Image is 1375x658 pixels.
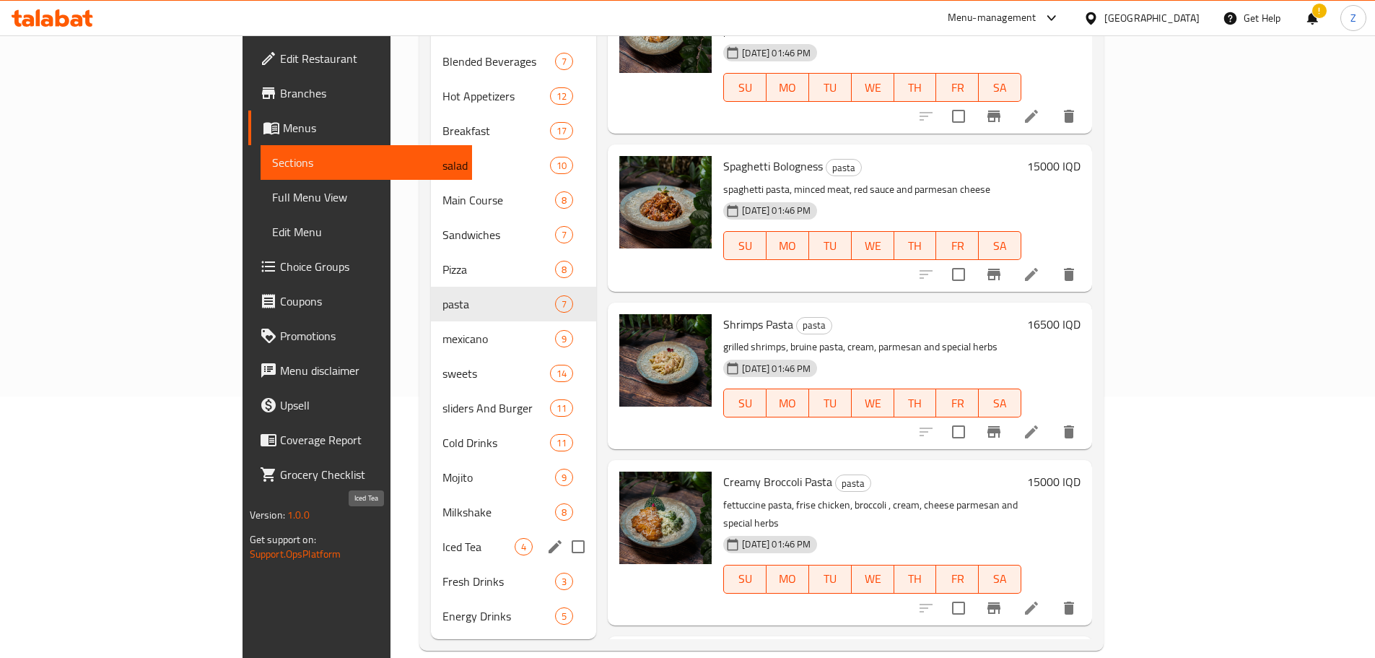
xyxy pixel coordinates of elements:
div: sweets14 [431,356,596,391]
button: SU [723,231,767,260]
span: MO [772,77,803,98]
span: Energy Drinks [442,607,555,625]
span: 8 [556,263,572,277]
button: SU [723,565,767,594]
span: SU [730,568,761,589]
div: pasta7 [431,287,596,321]
div: Mojito [442,469,555,486]
span: Select to update [943,259,974,290]
span: MO [772,568,803,589]
span: Get support on: [250,530,316,549]
img: Spaghetti Bologness [619,156,712,248]
span: 4 [515,540,532,554]
div: items [555,330,573,347]
span: 11 [551,402,572,415]
h6: 16500 IQD [1027,314,1081,334]
div: items [550,434,573,451]
div: Sandwiches7 [431,217,596,252]
div: Pizza [442,261,555,278]
span: SU [730,77,761,98]
div: Energy Drinks5 [431,599,596,633]
a: Menu disclaimer [248,353,472,388]
div: items [555,261,573,278]
button: delete [1052,99,1086,134]
button: WE [852,565,894,594]
button: TH [894,73,937,102]
span: Promotions [280,327,460,345]
div: Milkshake [442,503,555,521]
button: WE [852,231,894,260]
div: salad10 [431,148,596,183]
span: sliders And Burger [442,399,550,417]
span: 1.0.0 [287,506,310,524]
div: items [550,157,573,174]
a: Upsell [248,388,472,423]
button: SA [979,565,1021,594]
div: Menu-management [948,9,1036,27]
a: Promotions [248,319,472,353]
p: fettuccine pasta, frise chicken, broccoli , cream, cheese parmesan and special herbs [723,496,1021,532]
div: pasta [442,295,555,313]
a: Full Menu View [261,180,472,215]
span: Sections [272,154,460,171]
span: pasta [826,160,861,176]
span: Edit Restaurant [280,50,460,67]
a: Edit Menu [261,215,472,249]
span: TU [815,393,846,414]
div: items [555,469,573,486]
p: spaghetti pasta, minced meat, red sauce and parmesan cheese [723,181,1021,199]
span: sweets [442,365,550,382]
span: 17 [551,124,572,138]
span: Menus [283,119,460,137]
div: items [555,607,573,625]
span: Choice Groups [280,258,460,275]
button: FR [936,73,979,102]
a: Menus [248,111,472,145]
span: MO [772,235,803,256]
a: Grocery Checklist [248,457,472,492]
button: FR [936,389,979,417]
button: TU [809,565,852,594]
span: Grocery Checklist [280,466,460,483]
span: Z [1350,10,1356,26]
a: Sections [261,145,472,180]
button: TU [809,389,852,417]
div: salad [442,157,550,174]
div: Hot Appetizers12 [431,79,596,113]
button: edit [544,536,566,558]
div: pasta [796,317,832,334]
a: Edit menu item [1023,266,1040,283]
div: Cold Drinks11 [431,425,596,460]
a: Coupons [248,284,472,319]
span: [DATE] 01:46 PM [736,204,816,217]
span: Upsell [280,397,460,414]
span: WE [857,568,889,589]
a: Choice Groups [248,249,472,284]
button: Branch-specific-item [977,591,1011,625]
span: 10 [551,159,572,173]
button: TH [894,565,937,594]
span: Hot Appetizers [442,87,550,105]
div: Blended Beverages7 [431,44,596,79]
div: Main Course [442,191,555,209]
div: Breakfast [442,122,550,139]
span: FR [942,568,973,589]
span: [DATE] 01:46 PM [736,46,816,60]
button: FR [936,231,979,260]
a: Support.OpsPlatform [250,545,341,563]
a: Edit menu item [1023,108,1040,125]
span: WE [857,393,889,414]
div: items [515,538,533,555]
span: 11 [551,436,572,450]
span: TH [900,77,931,98]
span: 7 [556,55,572,69]
div: items [555,53,573,70]
div: Milkshake8 [431,495,596,529]
span: TH [900,393,931,414]
div: Fresh Drinks [442,573,555,590]
span: Edit Menu [272,223,460,241]
span: SA [985,568,1016,589]
span: Cold Drinks [442,434,550,451]
div: Main Course8 [431,183,596,217]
